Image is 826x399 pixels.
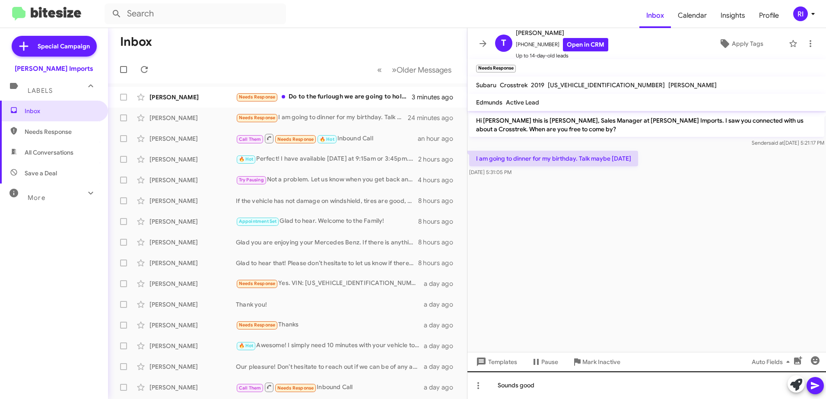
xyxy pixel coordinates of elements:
[418,259,460,267] div: 8 hours ago
[412,93,460,101] div: 3 minutes ago
[474,354,517,370] span: Templates
[745,354,800,370] button: Auto Fields
[476,98,502,106] span: Edmunds
[408,114,460,122] div: 24 minutes ago
[424,342,460,350] div: a day ago
[236,238,418,247] div: Glad you are enjoying your Mercedes Benz. If there is anything I can do in the future, do not hes...
[25,148,73,157] span: All Conversations
[149,176,236,184] div: [PERSON_NAME]
[236,113,408,123] div: I am going to dinner for my birthday. Talk maybe [DATE]
[28,194,45,202] span: More
[397,65,451,75] span: Older Messages
[424,300,460,309] div: a day ago
[793,6,808,21] div: RI
[149,300,236,309] div: [PERSON_NAME]
[516,51,608,60] span: Up to 14-day-old leads
[732,36,763,51] span: Apply Tags
[418,217,460,226] div: 8 hours ago
[239,218,277,224] span: Appointment Set
[149,383,236,392] div: [PERSON_NAME]
[149,279,236,288] div: [PERSON_NAME]
[239,136,261,142] span: Call Them
[372,61,387,79] button: Previous
[149,93,236,101] div: [PERSON_NAME]
[149,217,236,226] div: [PERSON_NAME]
[786,6,816,21] button: RI
[377,64,382,75] span: «
[671,3,714,28] a: Calendar
[149,155,236,164] div: [PERSON_NAME]
[424,321,460,329] div: a day ago
[500,81,527,89] span: Crosstrek
[582,354,620,370] span: Mark Inactive
[418,196,460,205] div: 8 hours ago
[236,341,424,351] div: Awesome! I simply need 10 minutes with your vehicle to maximize your offer. Are you available [DA...
[236,300,424,309] div: Thank you!
[469,169,511,175] span: [DATE] 5:31:05 PM
[149,238,236,247] div: [PERSON_NAME]
[149,196,236,205] div: [PERSON_NAME]
[372,61,457,79] nav: Page navigation example
[236,92,412,102] div: Do to the furlough we are going to hold off for now
[387,61,457,79] button: Next
[239,385,261,391] span: Call Them
[236,216,418,226] div: Glad to hear. Welcome to the Family!
[149,321,236,329] div: [PERSON_NAME]
[236,154,418,164] div: Perfect! I have available [DATE] at 9:15am or 3:45pm. Let me know if either of those times work f...
[469,113,824,137] p: Hi [PERSON_NAME] this is [PERSON_NAME], Sales Manager at [PERSON_NAME] Imports. I saw you connect...
[697,36,785,51] button: Apply Tags
[501,36,506,50] span: T
[752,139,824,146] span: Sender [DATE] 5:21:17 PM
[531,81,544,89] span: 2019
[38,42,90,51] span: Special Campaign
[149,259,236,267] div: [PERSON_NAME]
[418,134,460,143] div: an hour ago
[15,64,93,73] div: [PERSON_NAME] Imports
[424,362,460,371] div: a day ago
[467,371,826,399] div: Sounds good
[236,320,424,330] div: Thanks
[418,155,460,164] div: 2 hours ago
[714,3,752,28] a: Insights
[752,354,793,370] span: Auto Fields
[236,279,424,288] div: Yes. VIN: [US_VEHICLE_IDENTIFICATION_NUMBER] Miles: 16,399
[320,136,334,142] span: 🔥 Hot
[12,36,97,57] a: Special Campaign
[467,354,524,370] button: Templates
[25,107,98,115] span: Inbox
[424,383,460,392] div: a day ago
[239,156,254,162] span: 🔥 Hot
[516,28,608,38] span: [PERSON_NAME]
[752,3,786,28] a: Profile
[239,94,276,100] span: Needs Response
[149,362,236,371] div: [PERSON_NAME]
[524,354,565,370] button: Pause
[105,3,286,24] input: Search
[506,98,539,106] span: Active Lead
[563,38,608,51] a: Open in CRM
[476,81,496,89] span: Subaru
[25,127,98,136] span: Needs Response
[418,238,460,247] div: 8 hours ago
[239,115,276,120] span: Needs Response
[149,134,236,143] div: [PERSON_NAME]
[236,196,418,205] div: If the vehicle has not damage on windshield, tires are good, no body damage. It should bring betw...
[120,35,152,49] h1: Inbox
[277,385,314,391] span: Needs Response
[28,87,53,95] span: Labels
[236,382,424,393] div: Inbound Call
[516,38,608,51] span: [PHONE_NUMBER]
[236,362,424,371] div: Our pleasure! Don’t hesitate to reach out if we can be of any assistance.
[639,3,671,28] a: Inbox
[239,343,254,348] span: 🔥 Hot
[392,64,397,75] span: »
[418,176,460,184] div: 4 hours ago
[149,114,236,122] div: [PERSON_NAME]
[236,175,418,185] div: Not a problem. Let us know when you get back and we can set up a time.
[25,169,57,177] span: Save a Deal
[668,81,717,89] span: [PERSON_NAME]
